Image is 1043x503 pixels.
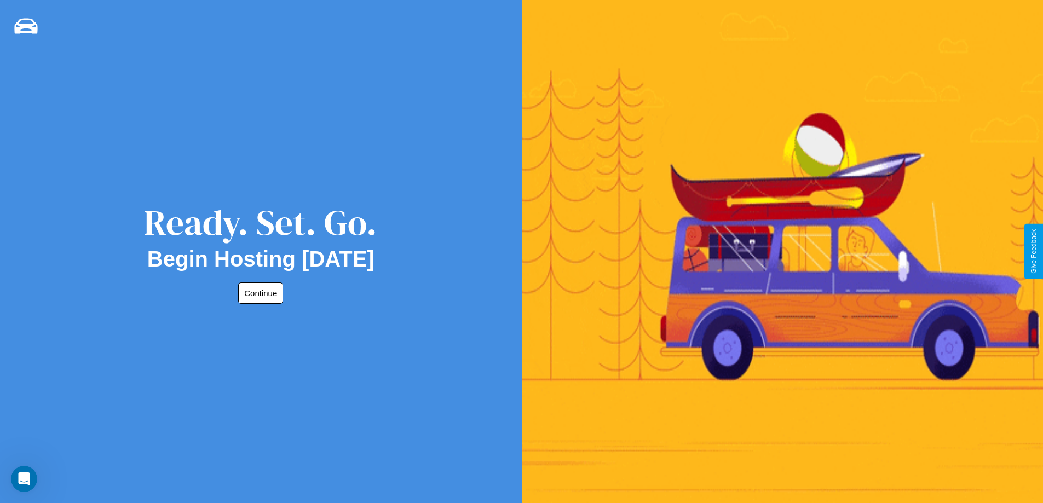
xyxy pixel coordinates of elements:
iframe: Intercom live chat [11,466,37,492]
h2: Begin Hosting [DATE] [147,247,374,271]
div: Ready. Set. Go. [144,198,377,247]
button: Continue [238,282,283,304]
div: Give Feedback [1030,229,1038,274]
